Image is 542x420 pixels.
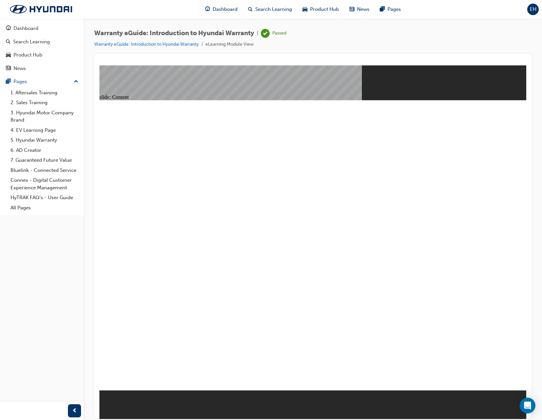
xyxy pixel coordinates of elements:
div: News [13,65,26,72]
span: Warranty eGuide: Introduction to Hyundai Warranty [94,30,254,37]
span: prev-icon [72,407,77,415]
span: Search Learning [255,6,292,13]
div: Pages [13,78,27,85]
div: Open Intercom Messenger [520,398,535,413]
a: Search Learning [3,36,81,48]
span: search-icon [248,5,253,13]
a: Warranty eGuide: Introduction to Hyundai Warranty [94,41,199,47]
button: Pages [3,76,81,88]
span: News [357,6,369,13]
a: 5. Hyundai Warranty [8,135,81,145]
span: up-icon [74,78,78,86]
span: guage-icon [205,5,210,13]
span: | [257,30,258,37]
span: Dashboard [213,6,238,13]
a: Dashboard [3,22,81,35]
div: Dashboard [13,25,38,32]
a: pages-iconPages [375,3,406,16]
a: All Pages [8,203,81,213]
a: search-iconSearch Learning [243,3,297,16]
img: Trak [3,2,79,16]
div: Product Hub [13,51,42,59]
span: car-icon [302,5,307,13]
span: Pages [387,6,401,13]
div: Search Learning [13,38,50,46]
span: guage-icon [6,26,11,32]
button: EH [527,4,539,15]
a: 7. Guaranteed Future Value [8,155,81,165]
span: search-icon [6,39,10,45]
a: guage-iconDashboard [200,3,243,16]
a: 2. Sales Training [8,98,81,108]
span: news-icon [6,66,11,72]
span: learningRecordVerb_PASS-icon [261,29,270,38]
span: Product Hub [310,6,339,13]
li: eLearning Module View [205,41,254,48]
button: DashboardSearch LearningProduct HubNews [3,21,81,76]
a: Product Hub [3,49,81,61]
span: pages-icon [380,5,385,13]
a: Connex - Digital Customer Experience Management [8,175,81,193]
a: 3. Hyundai Motor Company Brand [8,108,81,125]
span: EH [530,6,536,13]
a: Bluelink - Connected Service [8,165,81,175]
a: HyTRAK FAQ's - User Guide [8,193,81,203]
a: News [3,62,81,75]
a: news-iconNews [344,3,375,16]
a: 1. Aftersales Training [8,88,81,98]
a: car-iconProduct Hub [297,3,344,16]
span: news-icon [349,5,354,13]
a: 6. AD Creator [8,145,81,155]
span: car-icon [6,52,11,58]
a: 4. EV Learning Page [8,125,81,135]
span: pages-icon [6,79,11,85]
div: Passed [272,30,286,36]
